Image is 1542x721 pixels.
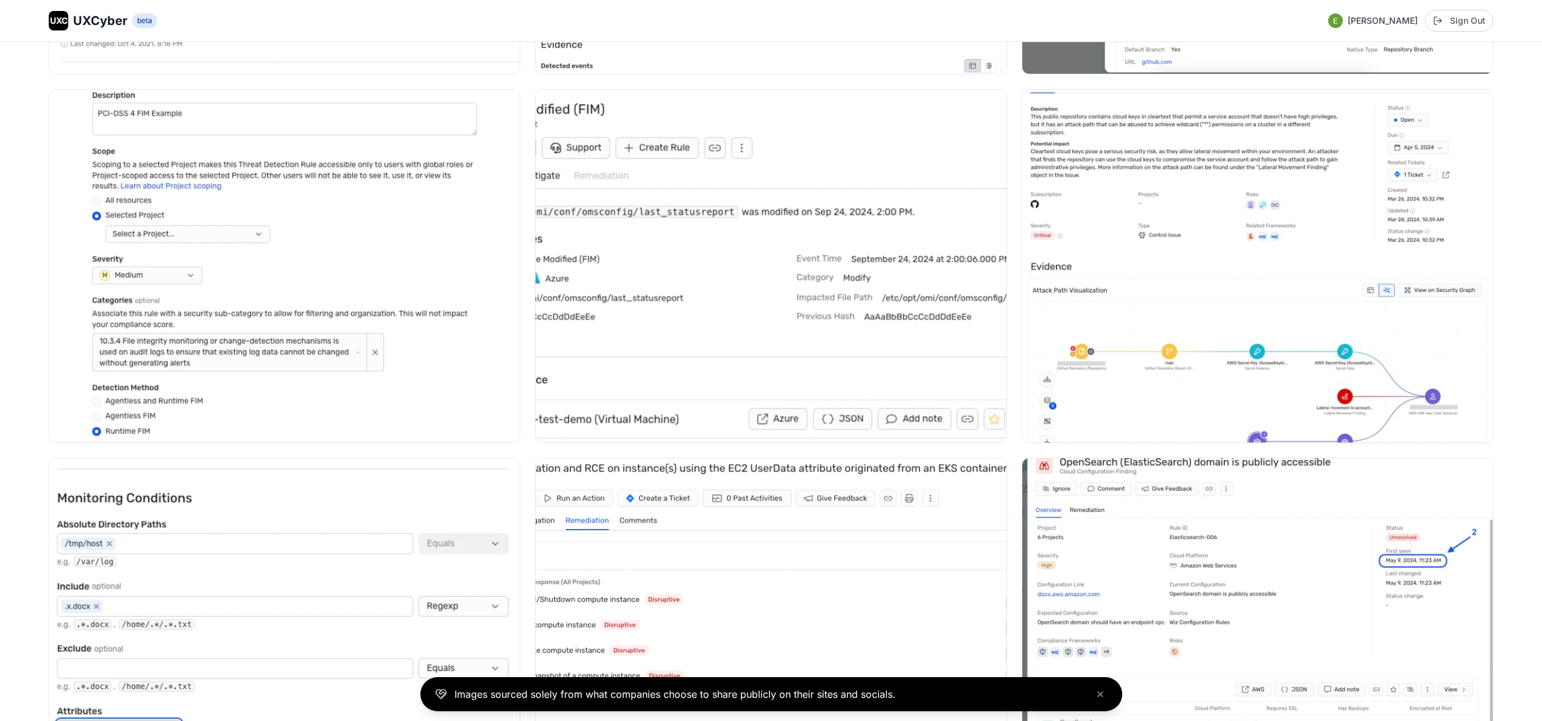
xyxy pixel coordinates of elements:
[1093,687,1108,701] button: Close banner
[1425,10,1493,32] button: Sign Out
[73,12,127,29] span: UXCyber
[454,687,896,701] p: Images sourced solely from what companies choose to share publicly on their sites and socials.
[1328,13,1343,28] img: Profile
[49,90,520,442] img: Wiz image 61
[50,15,68,27] span: UXC
[1348,15,1418,27] span: [PERSON_NAME]
[536,90,1006,442] img: Wiz image 62
[132,13,157,28] span: beta
[1022,90,1493,442] img: Wiz image 63
[49,11,157,30] a: UXCUXCyberbeta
